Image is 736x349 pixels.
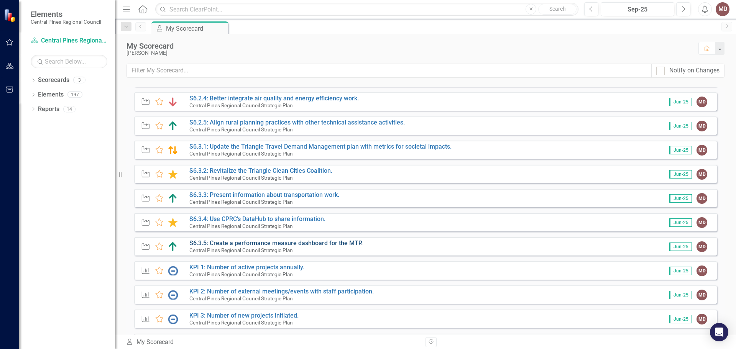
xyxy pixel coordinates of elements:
[189,175,293,181] small: Central Pines Regional Council Strategic Plan
[603,5,672,14] div: Sep-25
[189,271,293,277] small: Central Pines Regional Council Strategic Plan
[38,105,59,114] a: Reports
[697,145,707,156] div: MD
[31,10,101,19] span: Elements
[127,64,652,78] input: Filter My Scorecard...
[73,77,85,84] div: 3
[189,167,332,174] a: S6.3.2: Revitalize the Triangle Clean Cities Coalition.
[189,215,325,223] a: S6.3.4: Use CPRC’s DataHub to share information.
[38,90,64,99] a: Elements
[168,290,178,300] img: No Information
[697,121,707,131] div: MD
[189,320,293,326] small: Central Pines Regional Council Strategic Plan
[669,66,720,75] div: Notify on Changes
[189,239,363,247] a: S6.3.5: Create a performance measure dashboard for the MTP.
[168,315,178,324] img: No Information
[155,3,578,16] input: Search ClearPoint...
[697,290,707,300] div: MD
[669,170,692,179] span: Jun-25
[189,247,293,253] small: Central Pines Regional Council Strategic Plan
[127,50,691,56] div: [PERSON_NAME]
[697,97,707,107] div: MD
[601,2,674,16] button: Sep-25
[31,36,107,45] a: Central Pines Regional Council Strategic Plan
[697,314,707,324] div: MD
[189,264,304,271] a: KPI 1: Number of active projects annually.
[669,315,692,323] span: Jun-25
[189,102,293,108] small: Central Pines Regional Council Strategic Plan
[669,267,692,275] span: Jun-25
[38,76,69,85] a: Scorecards
[189,312,299,319] a: KPI 3: Number of new projects initiated.
[189,119,405,126] a: S6.2.5: Align rural planning practices with other technical assistance activities.
[168,266,178,275] img: No Information
[189,151,293,157] small: Central Pines Regional Council Strategic Plan
[168,242,178,251] img: On track for on-time completion
[168,194,178,203] img: On track for on-time completion
[166,24,226,33] div: My Scorecard
[669,291,692,299] span: Jun-25
[189,191,339,198] a: S6.3.3: Present information about transportation work.
[189,143,452,150] a: S6.3.1: Update the Triangle Travel Demand Management plan with metrics for societal impacts.
[538,4,577,15] button: Search
[716,2,729,16] button: MD
[168,97,178,107] img: Not started or behind schedule
[669,122,692,130] span: Jun-25
[168,170,178,179] img: Completed
[189,223,293,229] small: Central Pines Regional Council Strategic Plan
[189,126,293,133] small: Central Pines Regional Council Strategic Plan
[697,169,707,180] div: MD
[127,42,691,50] div: My Scorecard
[4,9,17,22] img: ClearPoint Strategy
[67,92,82,98] div: 197
[669,242,692,251] span: Jun-25
[189,288,374,295] a: KPI 2: Number of external meetings/events with staff participation.
[189,295,293,301] small: Central Pines Regional Council Strategic Plan
[31,19,101,25] small: Central Pines Regional Council
[168,146,178,155] img: Behind schedule
[669,146,692,154] span: Jun-25
[669,194,692,203] span: Jun-25
[697,193,707,204] div: MD
[63,106,76,112] div: 14
[710,323,728,341] div: Open Intercom Messenger
[189,199,293,205] small: Central Pines Regional Council Strategic Plan
[126,338,420,347] div: My Scorecard
[31,55,107,68] input: Search Below...
[549,6,566,12] span: Search
[697,217,707,228] div: MD
[669,98,692,106] span: Jun-25
[669,218,692,227] span: Jun-25
[697,241,707,252] div: MD
[189,95,359,102] a: S6.2.4: Better integrate air quality and energy efficiency work.
[168,218,178,227] img: Completed
[168,121,178,131] img: On track for on-time completion
[697,265,707,276] div: MD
